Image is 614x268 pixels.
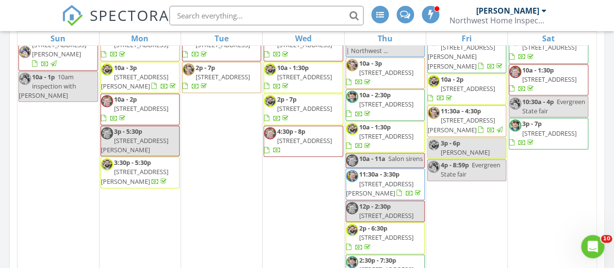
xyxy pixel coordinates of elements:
a: [STREET_ADDRESS][PERSON_NAME][PERSON_NAME] [428,34,504,71]
a: [STREET_ADDRESS] [100,30,180,61]
a: 3p - 7p [STREET_ADDRESS] [509,119,577,146]
span: 2:30p - 7:30p [359,256,396,265]
span: 3p - 5:30p [114,127,142,136]
img: jordan_5.jpg [346,256,358,268]
img: rory_5.jpg [428,139,440,151]
span: 10a - 1:30p [522,66,554,74]
a: 2p - 7p [STREET_ADDRESS] [264,93,343,125]
a: 11:30a - 3:30p [STREET_ADDRESS][PERSON_NAME] [346,168,425,200]
span: [STREET_ADDRESS][PERSON_NAME] [101,136,168,154]
a: 3:30p - 5:30p [STREET_ADDRESS][PERSON_NAME] [100,157,180,188]
a: [STREET_ADDRESS][PERSON_NAME][PERSON_NAME] [427,32,506,73]
a: 10a - 1:30p [STREET_ADDRESS] [346,123,414,150]
span: 2p - 7p [196,63,215,72]
span: 10a - 1:30p [277,63,309,72]
iframe: Intercom live chat [581,235,604,258]
span: [STREET_ADDRESS][PERSON_NAME] [32,40,86,58]
img: The Best Home Inspection Software - Spectora [62,5,83,26]
a: 10a - 3p [STREET_ADDRESS][PERSON_NAME] [101,63,178,90]
a: 10a - 1:30p [STREET_ADDRESS] [264,62,343,93]
a: 2p - 7p [STREET_ADDRESS] [182,62,261,93]
span: [STREET_ADDRESS] [441,84,495,93]
a: Friday [460,32,474,45]
a: 10a - 1:30p [STREET_ADDRESS] [346,121,425,153]
a: 10a - 3p [STREET_ADDRESS][PERSON_NAME] [100,62,180,93]
img: joe_4.jpg [509,97,521,109]
a: 3:30p - 5:30p [STREET_ADDRESS][PERSON_NAME] [101,158,168,185]
span: 10a - 11a [359,154,385,163]
span: Important Updates from [GEOGRAPHIC_DATA] | Northwest ... [346,27,423,54]
a: 10a - 2p [STREET_ADDRESS] [428,75,495,102]
span: Evergreen State fair [441,161,500,179]
a: [STREET_ADDRESS] [509,32,588,64]
span: [STREET_ADDRESS] [359,100,414,108]
div: Northwest Home Inspector [449,16,547,25]
a: 10a - 2:30p [STREET_ADDRESS] [346,89,425,121]
span: 10:30a - 4p [522,97,554,106]
span: 10a - 3p [114,63,137,72]
span: [STREET_ADDRESS] [359,132,414,141]
span: 10a - 3p [359,59,382,68]
a: 10a - 3p [STREET_ADDRESS] [346,59,414,86]
span: [STREET_ADDRESS][PERSON_NAME] [101,72,168,90]
span: [STREET_ADDRESS] [277,72,332,81]
a: 10a - 2p [STREET_ADDRESS] [101,95,168,122]
img: rory_5.jpg [264,95,276,107]
input: Search everything... [169,6,364,25]
a: 10a - 2p [STREET_ADDRESS] [427,73,506,105]
img: greg.jpg [346,59,358,71]
span: [STREET_ADDRESS] [277,136,332,145]
img: rory_5.jpg [346,123,358,135]
span: [STREET_ADDRESS] [277,104,332,113]
span: 11:30a - 3:30p [359,170,399,179]
img: jordan_5.jpg [509,119,521,131]
span: [STREET_ADDRESS] [114,104,168,113]
a: 2p - 6:30p [STREET_ADDRESS] [346,224,414,251]
img: rory_5.jpg [346,224,358,236]
img: joe_4.jpg [19,72,31,85]
a: 2p - 7p [STREET_ADDRESS] [183,63,250,90]
span: 10a - 1:30p [359,123,391,131]
span: 10a - 2:30p [359,90,391,99]
a: 11:30a - 4:30p [STREET_ADDRESS][PERSON_NAME] [428,107,504,134]
img: tim_2.jpg [101,127,113,139]
span: [STREET_ADDRESS] [196,72,250,81]
span: 12p - 2:30p [359,202,391,211]
span: [PERSON_NAME] [441,148,490,157]
a: [STREET_ADDRESS] [182,30,261,61]
img: tim_2.jpg [264,127,276,139]
a: 2p - 7p [STREET_ADDRESS] [264,95,332,122]
a: 11:30a - 4:30p [STREET_ADDRESS][PERSON_NAME] [427,105,506,137]
span: [STREET_ADDRESS][PERSON_NAME][PERSON_NAME] [428,43,495,70]
img: greg.jpg [428,107,440,119]
img: tim_2.jpg [101,95,113,107]
a: [STREET_ADDRESS] [264,30,343,61]
a: [STREET_ADDRESS] [183,31,250,58]
a: [STREET_ADDRESS][PERSON_NAME] [32,31,86,68]
img: rory_5.jpg [264,63,276,75]
img: joe_4.jpg [19,46,31,58]
span: 11:30a - 4:30p [441,107,481,115]
span: 2p - 7p [277,95,297,104]
a: Thursday [376,32,395,45]
span: [STREET_ADDRESS] [522,43,577,52]
span: 10a - 1p [32,72,55,81]
img: tim_2.jpg [509,66,521,78]
a: [STREET_ADDRESS][PERSON_NAME] [18,30,98,71]
span: [STREET_ADDRESS] [359,211,414,220]
span: 10 [601,235,612,243]
a: Monday [129,32,150,45]
span: 10a - 2p [441,75,464,84]
img: rory_5.jpg [101,63,113,75]
a: 10a - 2:30p [STREET_ADDRESS] [346,90,414,118]
a: 2p - 6:30p [STREET_ADDRESS] [346,222,425,254]
a: Sunday [49,32,67,45]
span: Salon sirens [388,154,423,163]
a: [STREET_ADDRESS] [101,31,168,58]
img: jesse.jpg [346,170,358,182]
span: [STREET_ADDRESS] [359,233,414,242]
a: 10a - 2p [STREET_ADDRESS] [100,93,180,125]
img: tim_2.jpg [346,202,358,214]
a: 4:30p - 8p [STREET_ADDRESS] [264,125,343,157]
img: greg.jpg [183,63,195,75]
